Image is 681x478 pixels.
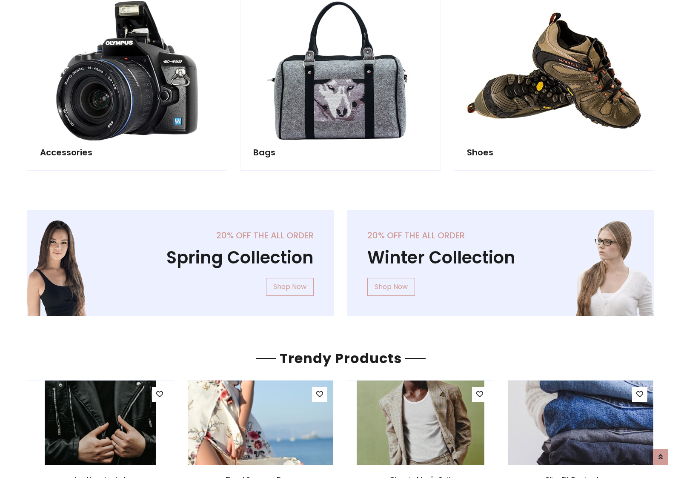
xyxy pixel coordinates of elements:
h1: Winter Collection [367,247,634,268]
h5: Shoes [467,147,641,157]
span: Trendy Products [276,349,405,368]
h5: 20% off the all order [47,230,314,240]
h5: Accessories [40,147,214,157]
h5: Bags [253,147,427,157]
h5: 20% off the all order [367,230,634,240]
a: Shop Now [266,278,314,296]
h1: Spring Collection [47,247,314,268]
a: Shop Now [367,278,415,296]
